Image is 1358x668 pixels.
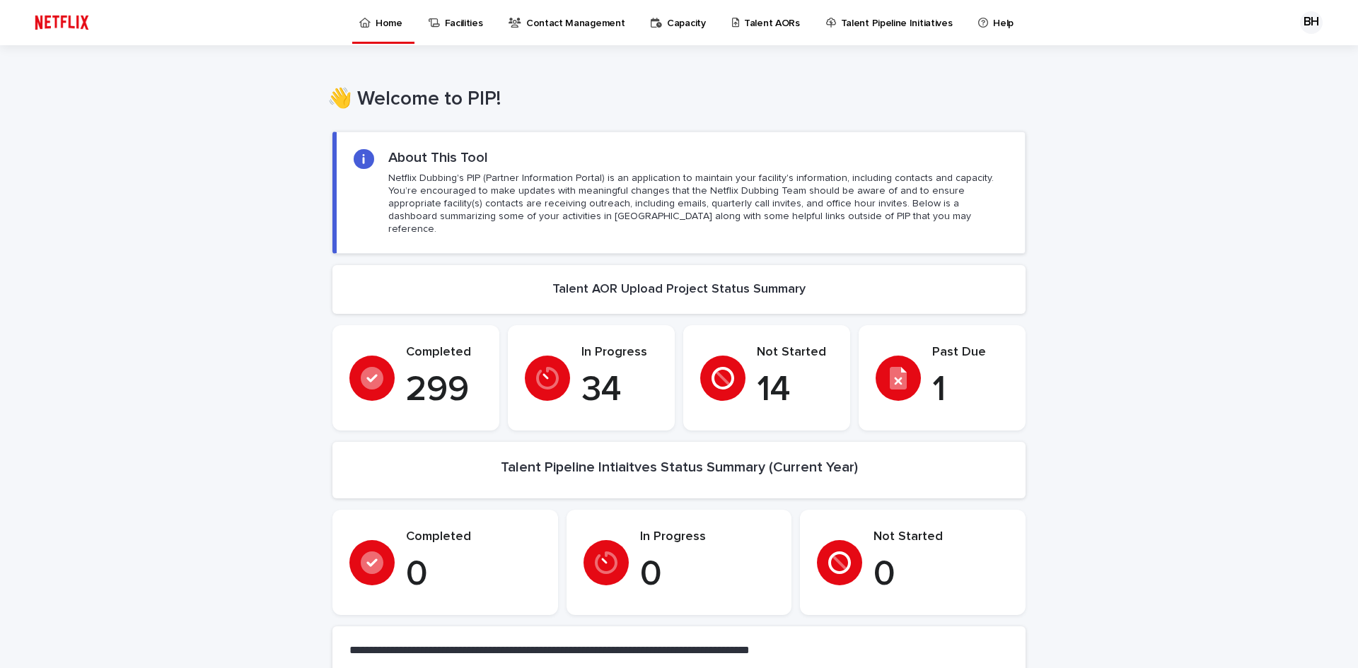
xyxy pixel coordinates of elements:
h1: 👋 Welcome to PIP! [327,88,1021,112]
p: 0 [640,553,775,596]
p: Netflix Dubbing's PIP (Partner Information Portal) is an application to maintain your facility's ... [388,172,1008,236]
p: Not Started [757,345,833,361]
h2: Talent Pipeline Intiaitves Status Summary (Current Year) [501,459,858,476]
p: 34 [581,369,658,411]
p: Completed [406,529,541,545]
p: Completed [406,345,482,361]
p: 14 [757,369,833,411]
p: Past Due [932,345,1009,361]
p: 299 [406,369,482,411]
h2: About This Tool [388,149,488,166]
p: In Progress [581,345,658,361]
div: BH [1300,11,1323,34]
p: 1 [932,369,1009,411]
p: In Progress [640,529,775,545]
h2: Talent AOR Upload Project Status Summary [552,282,806,298]
img: ifQbXi3ZQGMSEF7WDB7W [28,8,95,37]
p: 0 [406,553,541,596]
p: 0 [874,553,1009,596]
p: Not Started [874,529,1009,545]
